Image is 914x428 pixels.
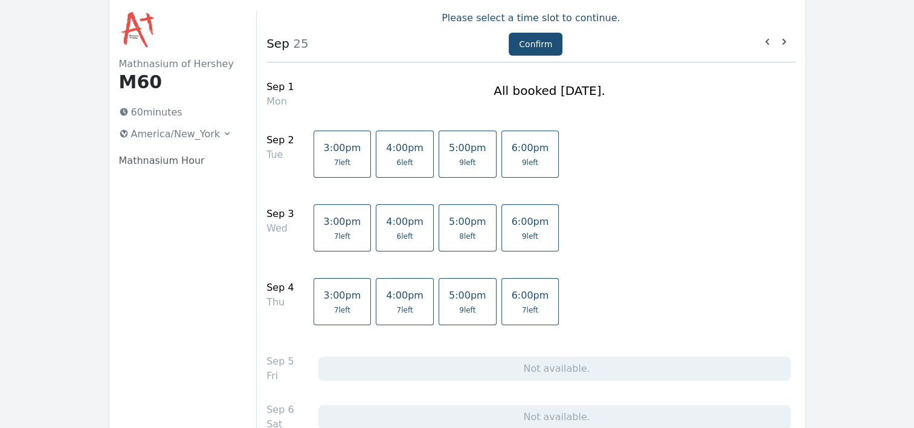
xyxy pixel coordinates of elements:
[459,305,475,315] span: 9 left
[334,305,350,315] span: 7 left
[396,232,413,241] span: 6 left
[324,290,361,301] span: 3:00pm
[522,305,538,315] span: 7 left
[266,354,294,369] div: Sep 5
[266,148,294,162] div: Tue
[266,36,289,51] strong: Sep
[266,369,294,383] div: Fri
[459,158,475,167] span: 9 left
[324,142,361,154] span: 3:00pm
[266,80,294,94] div: Sep 1
[449,142,486,154] span: 5:00pm
[266,133,294,148] div: Sep 2
[509,33,562,56] button: Confirm
[119,154,237,168] p: Mathnasium Hour
[266,221,294,236] div: Wed
[119,11,158,50] img: Mathnasium of Hershey
[266,403,294,417] div: Sep 6
[289,36,309,51] span: 25
[449,216,486,227] span: 5:00pm
[522,232,538,241] span: 9 left
[512,142,549,154] span: 6:00pm
[459,232,475,241] span: 8 left
[334,158,350,167] span: 7 left
[396,158,413,167] span: 6 left
[494,82,605,99] h1: All booked [DATE].
[114,103,237,122] p: 60 minutes
[119,71,237,93] h1: M60
[449,290,486,301] span: 5:00pm
[522,158,538,167] span: 9 left
[119,57,237,71] h2: Mathnasium of Hershey
[396,305,413,315] span: 7 left
[324,216,361,227] span: 3:00pm
[386,142,423,154] span: 4:00pm
[114,125,237,144] button: America/New_York
[512,216,549,227] span: 6:00pm
[266,11,795,25] p: Please select a time slot to continue.
[512,290,549,301] span: 6:00pm
[266,207,294,221] div: Sep 3
[386,290,423,301] span: 4:00pm
[266,94,294,109] div: Mon
[318,357,791,381] div: Not available.
[334,232,350,241] span: 7 left
[266,280,294,295] div: Sep 4
[266,295,294,310] div: Thu
[386,216,423,227] span: 4:00pm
